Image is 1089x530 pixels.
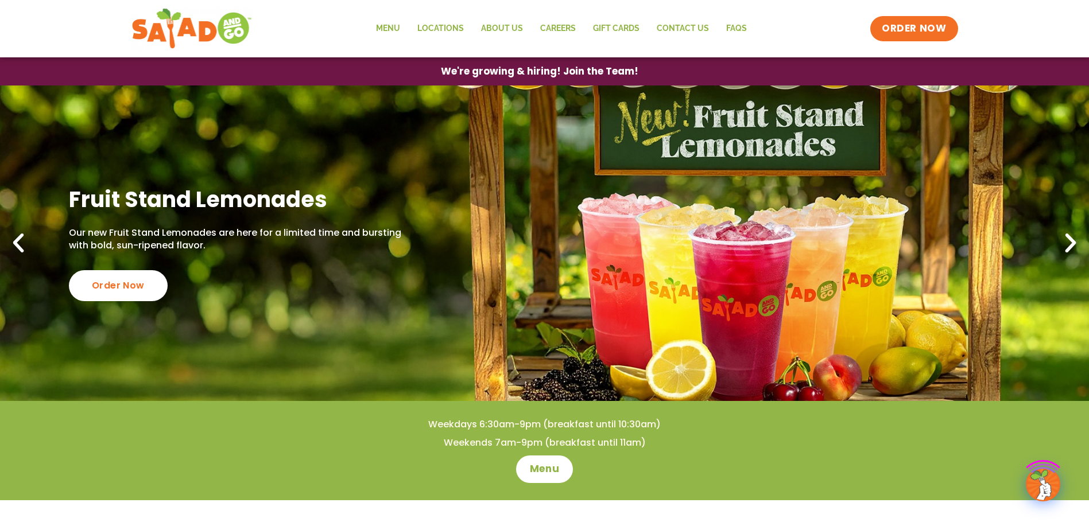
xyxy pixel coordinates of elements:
a: Contact Us [648,15,718,42]
h4: Weekdays 6:30am-9pm (breakfast until 10:30am) [23,418,1066,431]
a: Locations [409,15,472,42]
div: Order Now [69,270,168,301]
h2: Fruit Stand Lemonades [69,185,405,213]
a: FAQs [718,15,755,42]
h4: Weekends 7am-9pm (breakfast until 11am) [23,437,1066,449]
a: ORDER NOW [870,16,958,41]
a: Menu [516,455,573,483]
img: new-SAG-logo-768×292 [131,6,253,52]
p: Our new Fruit Stand Lemonades are here for a limited time and bursting with bold, sun-ripened fla... [69,227,405,252]
a: Careers [532,15,584,42]
span: Menu [530,462,559,476]
span: We're growing & hiring! Join the Team! [441,67,638,76]
nav: Menu [367,15,755,42]
span: ORDER NOW [882,22,946,36]
a: GIFT CARDS [584,15,648,42]
a: About Us [472,15,532,42]
a: We're growing & hiring! Join the Team! [424,58,656,85]
a: Menu [367,15,409,42]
